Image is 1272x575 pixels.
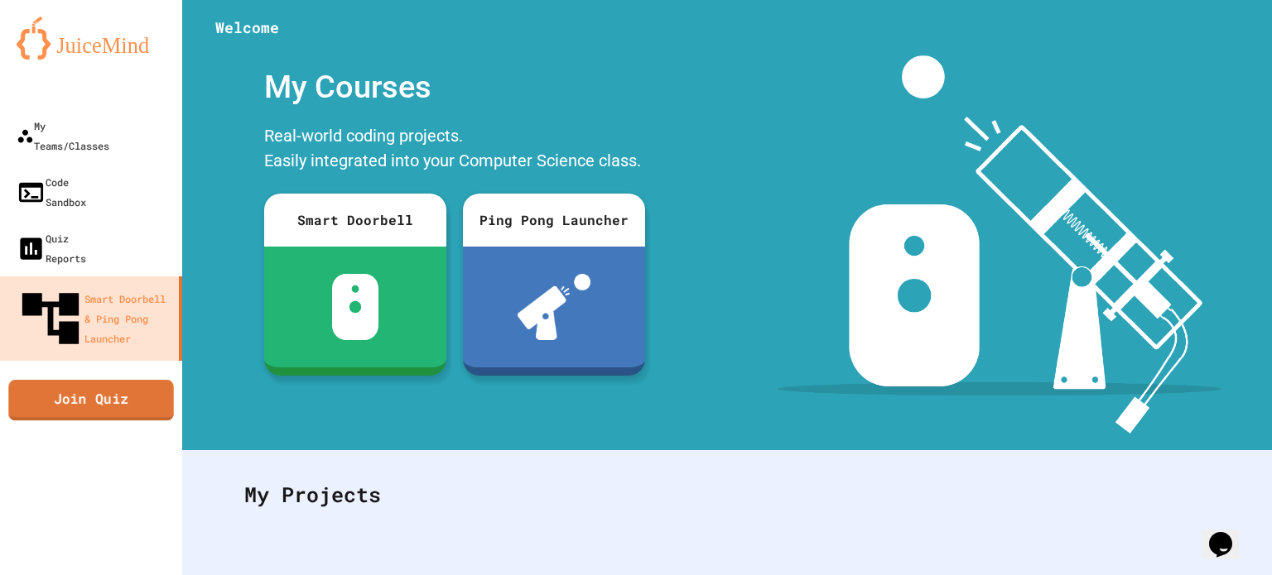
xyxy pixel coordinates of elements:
div: Smart Doorbell [264,194,446,247]
a: Join Quiz [8,380,173,420]
div: My Teams/Classes [17,116,109,156]
iframe: chat widget [1202,509,1255,558]
img: sdb-white.svg [332,274,379,340]
div: My Projects [228,462,1226,527]
div: Smart Doorbell & Ping Pong Launcher [17,285,172,352]
img: banner-image-my-projects.png [778,55,1221,434]
div: My Courses [256,55,653,119]
div: Quiz Reports [17,228,86,268]
div: Ping Pong Launcher [463,194,645,247]
img: logo-orange.svg [17,17,166,60]
div: Real-world coding projects. Easily integrated into your Computer Science class. [256,119,653,181]
img: ppl-with-ball.png [518,274,591,340]
div: Code Sandbox [17,172,86,212]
